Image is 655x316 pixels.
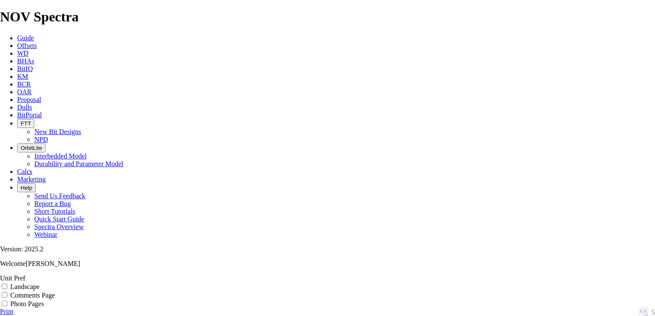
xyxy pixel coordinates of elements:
a: New Bit Designs [34,128,81,135]
span: Help [21,185,32,191]
a: Proposal [17,96,41,103]
a: Interbedded Model [34,152,87,160]
a: Calcs [17,168,33,175]
a: Send Us Feedback [34,192,85,200]
button: Help [17,183,36,192]
a: BitPortal [17,111,42,119]
a: BHAs [17,57,34,65]
a: NPD [34,136,48,143]
span: FTT [21,120,31,127]
a: Short Tutorials [34,208,75,215]
button: FTT [17,119,34,128]
a: Guide [17,34,34,42]
a: Report a Bug [34,200,71,207]
a: Offsets [17,42,37,49]
a: BCR [17,80,31,88]
label: Photo Pages [10,300,44,307]
a: Webinar [34,231,57,238]
label: Comments Page [10,292,55,299]
a: Quick Start Guide [34,215,84,223]
a: Durability and Parameter Model [34,160,123,167]
span: OrbitLite [21,145,42,151]
span: [PERSON_NAME] [26,260,80,267]
a: WD [17,50,29,57]
a: OAR [17,88,32,95]
a: Spectra Overview [34,223,84,230]
a: KM [17,73,28,80]
a: BitIQ [17,65,33,72]
a: Marketing [17,176,46,183]
a: Dulls [17,104,32,111]
label: Landscape [10,283,39,290]
button: OrbitLite [17,143,45,152]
